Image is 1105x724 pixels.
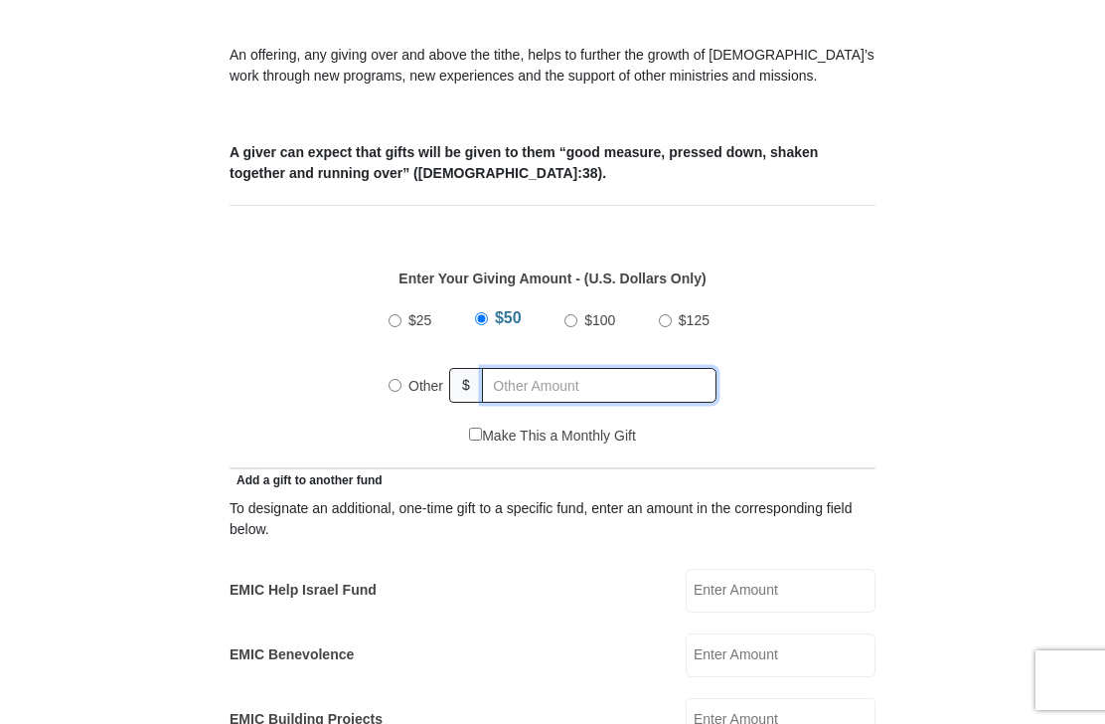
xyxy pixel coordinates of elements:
input: Other Amount [482,368,716,403]
span: $100 [584,312,615,328]
label: EMIC Help Israel Fund [230,580,377,601]
span: Add a gift to another fund [230,473,383,487]
input: Enter Amount [686,633,875,677]
span: $50 [495,309,522,326]
input: Make This a Monthly Gift [469,428,482,441]
div: To designate an additional, one-time gift to a specific fund, enter an amount in the correspondin... [230,498,875,540]
span: $25 [408,312,431,328]
strong: Enter Your Giving Amount - (U.S. Dollars Only) [398,271,706,286]
label: Make This a Monthly Gift [469,426,636,447]
input: Enter Amount [686,569,875,613]
p: An offering, any giving over and above the tithe, helps to further the growth of [DEMOGRAPHIC_DAT... [230,45,875,87]
b: A giver can expect that gifts will be given to them “good measure, pressed down, shaken together ... [230,144,818,181]
span: Other [408,378,443,394]
span: $125 [679,312,710,328]
label: EMIC Benevolence [230,644,354,665]
span: $ [449,368,483,403]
